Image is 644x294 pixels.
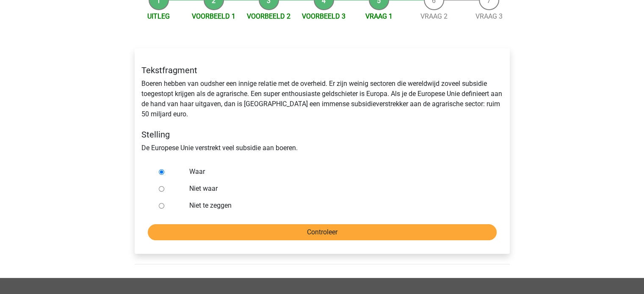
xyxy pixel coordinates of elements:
[475,12,503,20] a: Vraag 3
[148,224,497,240] input: Controleer
[189,167,482,177] label: Waar
[365,12,392,20] a: Vraag 1
[420,12,448,20] a: Vraag 2
[247,12,290,20] a: Voorbeeld 2
[302,12,345,20] a: Voorbeeld 3
[141,129,503,140] h5: Stelling
[192,12,235,20] a: Voorbeeld 1
[189,201,482,211] label: Niet te zeggen
[141,65,503,75] h5: Tekstfragment
[135,58,509,160] div: Boeren hebben van oudsher een innige relatie met de overheid. Er zijn weinig sectoren die wereldw...
[147,12,170,20] a: Uitleg
[189,184,482,194] label: Niet waar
